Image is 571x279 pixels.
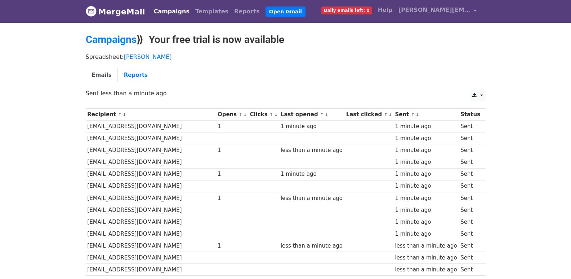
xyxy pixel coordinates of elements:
[395,206,457,214] div: 1 minute ago
[86,90,486,97] p: Sent less than a minute ago
[375,3,396,17] a: Help
[86,34,137,45] a: Campaigns
[415,112,419,117] a: ↓
[279,109,344,121] th: Last opened
[151,4,192,19] a: Campaigns
[281,146,343,154] div: less than a minute ago
[321,6,372,14] span: Daily emails left: 0
[281,194,343,202] div: less than a minute ago
[398,6,470,14] span: [PERSON_NAME][EMAIL_ADDRESS][DOMAIN_NAME]
[86,252,216,264] td: [EMAIL_ADDRESS][DOMAIN_NAME]
[86,6,97,17] img: MergeMail logo
[395,230,457,238] div: 1 minute ago
[395,170,457,178] div: 1 minute ago
[395,254,457,262] div: less than a minute ago
[266,6,305,17] a: Open Gmail
[86,228,216,240] td: [EMAIL_ADDRESS][DOMAIN_NAME]
[118,112,122,117] a: ↑
[459,156,482,168] td: Sent
[231,4,263,19] a: Reports
[86,216,216,228] td: [EMAIL_ADDRESS][DOMAIN_NAME]
[86,204,216,216] td: [EMAIL_ADDRESS][DOMAIN_NAME]
[281,242,343,250] div: less than a minute ago
[86,68,118,83] a: Emails
[216,109,248,121] th: Opens
[396,3,480,20] a: [PERSON_NAME][EMAIL_ADDRESS][DOMAIN_NAME]
[281,170,343,178] div: 1 minute ago
[86,168,216,180] td: [EMAIL_ADDRESS][DOMAIN_NAME]
[218,242,246,250] div: 1
[218,122,246,131] div: 1
[459,168,482,180] td: Sent
[243,112,247,117] a: ↓
[192,4,231,19] a: Templates
[384,112,388,117] a: ↑
[459,204,482,216] td: Sent
[459,109,482,121] th: Status
[122,112,126,117] a: ↓
[281,122,343,131] div: 1 minute ago
[86,180,216,192] td: [EMAIL_ADDRESS][DOMAIN_NAME]
[269,112,273,117] a: ↑
[86,53,486,61] p: Spreadsheet:
[86,132,216,144] td: [EMAIL_ADDRESS][DOMAIN_NAME]
[395,242,457,250] div: less than a minute ago
[218,170,246,178] div: 1
[248,109,279,121] th: Clicks
[344,109,393,121] th: Last clicked
[395,266,457,274] div: less than a minute ago
[325,112,329,117] a: ↓
[274,112,278,117] a: ↓
[459,228,482,240] td: Sent
[459,240,482,252] td: Sent
[459,252,482,264] td: Sent
[86,144,216,156] td: [EMAIL_ADDRESS][DOMAIN_NAME]
[395,218,457,226] div: 1 minute ago
[86,109,216,121] th: Recipient
[388,112,392,117] a: ↓
[218,194,246,202] div: 1
[320,112,324,117] a: ↑
[459,192,482,204] td: Sent
[218,146,246,154] div: 1
[318,3,375,17] a: Daily emails left: 0
[395,182,457,190] div: 1 minute ago
[395,158,457,166] div: 1 minute ago
[395,122,457,131] div: 1 minute ago
[395,146,457,154] div: 1 minute ago
[459,121,482,132] td: Sent
[86,34,486,46] h2: ⟫ Your free trial is now available
[395,194,457,202] div: 1 minute ago
[86,264,216,276] td: [EMAIL_ADDRESS][DOMAIN_NAME]
[124,53,172,60] a: [PERSON_NAME]
[459,144,482,156] td: Sent
[393,109,459,121] th: Sent
[86,156,216,168] td: [EMAIL_ADDRESS][DOMAIN_NAME]
[238,112,242,117] a: ↑
[459,132,482,144] td: Sent
[118,68,154,83] a: Reports
[86,121,216,132] td: [EMAIL_ADDRESS][DOMAIN_NAME]
[86,240,216,252] td: [EMAIL_ADDRESS][DOMAIN_NAME]
[459,180,482,192] td: Sent
[86,192,216,204] td: [EMAIL_ADDRESS][DOMAIN_NAME]
[459,216,482,228] td: Sent
[411,112,415,117] a: ↑
[459,264,482,276] td: Sent
[395,134,457,143] div: 1 minute ago
[86,4,145,19] a: MergeMail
